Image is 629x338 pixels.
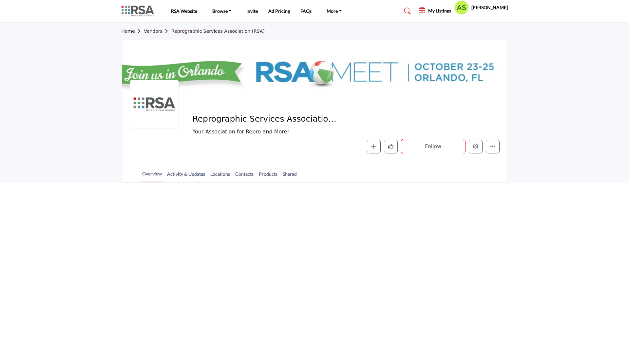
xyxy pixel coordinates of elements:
button: Edit company [469,140,483,153]
a: RSA Website [171,8,197,14]
button: Follow [401,139,466,154]
a: Search [398,6,415,16]
a: Overview [142,170,162,182]
div: My Listings [419,7,451,15]
a: Vendors [144,29,171,34]
a: More [322,7,346,16]
a: Reprographic Services Association (RSA) [171,29,265,34]
h5: My Listings [428,8,451,14]
a: Ad Pricing [268,8,290,14]
a: Activity & Updates [167,170,205,182]
h5: [PERSON_NAME] [471,4,508,11]
a: Home [122,29,144,34]
img: site Logo [122,6,157,16]
button: Show hide supplier dropdown [454,0,469,15]
span: Your Association for Repro and More! [192,128,402,136]
button: Like [384,140,398,153]
span: Reprographic Services Association (RSA) [192,114,340,125]
a: Invite [246,8,258,14]
a: Products [258,170,278,182]
a: Locations [210,170,230,182]
a: Shared [282,170,297,182]
a: Browse [208,7,236,16]
a: Contacts [235,170,254,182]
a: FAQs [300,8,312,14]
button: More details [486,140,500,153]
